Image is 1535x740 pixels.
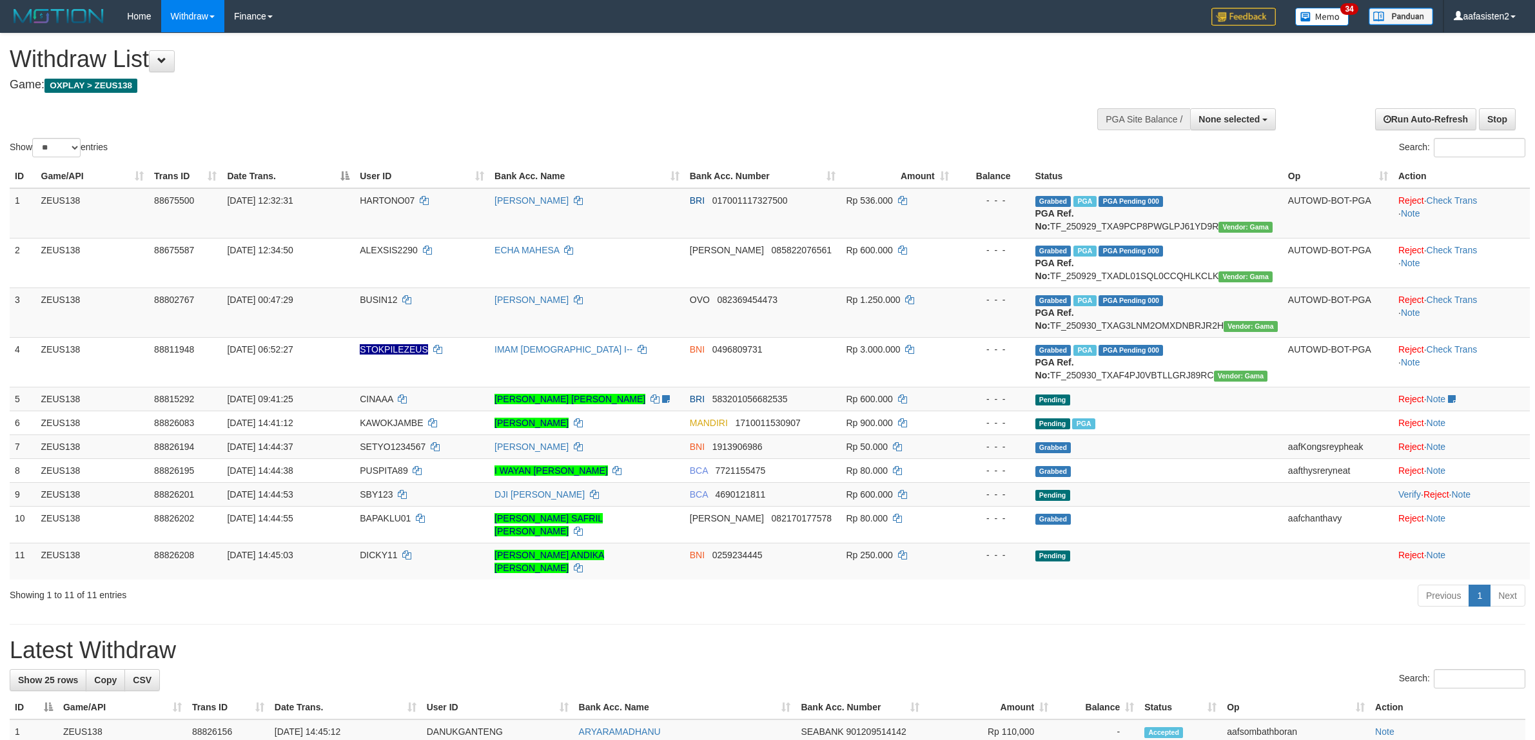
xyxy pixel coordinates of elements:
a: [PERSON_NAME] ANDIKA [PERSON_NAME] [494,550,604,573]
div: PGA Site Balance / [1097,108,1190,130]
a: [PERSON_NAME] [494,295,569,305]
span: Pending [1035,418,1070,429]
span: [DATE] 14:44:38 [227,465,293,476]
span: None selected [1198,114,1260,124]
span: Pending [1035,490,1070,501]
a: 1 [1469,585,1491,607]
td: AUTOWD-BOT-PGA [1283,238,1393,287]
span: HARTONO07 [360,195,415,206]
span: Grabbed [1035,466,1071,477]
img: Button%20Memo.svg [1295,8,1349,26]
span: BCA [690,465,708,476]
span: BNI [690,344,705,355]
span: 88826201 [154,489,194,500]
select: Showentries [32,138,81,157]
span: Vendor URL: https://trx31.1velocity.biz [1224,321,1278,332]
span: [DATE] 06:52:27 [227,344,293,355]
td: aafthysreryneat [1283,458,1393,482]
input: Search: [1434,138,1525,157]
span: MANDIRI [690,418,728,428]
th: Action [1393,164,1530,188]
td: ZEUS138 [36,543,150,579]
span: Copy [94,675,117,685]
span: PGA Pending [1099,196,1163,207]
td: TF_250929_TXA9PCP8PWGLPJ61YD9R [1030,188,1283,239]
span: [DATE] 09:41:25 [227,394,293,404]
th: Trans ID: activate to sort column ascending [149,164,222,188]
td: 5 [10,387,36,411]
span: OVO [690,295,710,305]
td: ZEUS138 [36,458,150,482]
th: Amount: activate to sort column ascending [841,164,953,188]
span: Copy 901209514142 to clipboard [846,726,906,737]
td: AUTOWD-BOT-PGA [1283,287,1393,337]
span: Copy 583201056682535 to clipboard [712,394,788,404]
span: PGA Pending [1099,345,1163,356]
span: KAWOKJAMBE [360,418,423,428]
a: Reject [1398,295,1424,305]
span: Grabbed [1035,196,1071,207]
span: [DATE] 00:47:29 [227,295,293,305]
td: 10 [10,506,36,543]
span: Nama rekening ada tanda titik/strip, harap diedit [360,344,428,355]
a: Note [1427,394,1446,404]
span: Copy 085822076561 to clipboard [772,245,832,255]
span: Marked by aafchomsokheang [1072,418,1095,429]
span: OXPLAY > ZEUS138 [44,79,137,93]
span: Grabbed [1035,514,1071,525]
span: [DATE] 14:45:03 [227,550,293,560]
span: Rp 3.000.000 [846,344,900,355]
th: Op: activate to sort column ascending [1222,696,1370,719]
a: Note [1427,442,1446,452]
a: [PERSON_NAME] [494,418,569,428]
td: · · [1393,188,1530,239]
td: 6 [10,411,36,434]
th: User ID: activate to sort column ascending [355,164,489,188]
th: Bank Acc. Number: activate to sort column ascending [685,164,841,188]
span: 88811948 [154,344,194,355]
span: [DATE] 12:32:31 [227,195,293,206]
span: Copy 082170177578 to clipboard [772,513,832,523]
a: Note [1375,726,1394,737]
th: Op: activate to sort column ascending [1283,164,1393,188]
a: Copy [86,669,125,691]
span: SEABANK [801,726,843,737]
a: [PERSON_NAME] SAFRIL [PERSON_NAME] [494,513,603,536]
span: 88826194 [154,442,194,452]
b: PGA Ref. No: [1035,208,1074,231]
span: Copy 0496809731 to clipboard [712,344,763,355]
span: PGA Pending [1099,246,1163,257]
div: - - - [959,244,1025,257]
td: · [1393,506,1530,543]
a: Next [1490,585,1525,607]
span: Marked by aafsreyleap [1073,345,1096,356]
span: Rp 536.000 [846,195,892,206]
span: Grabbed [1035,442,1071,453]
label: Search: [1399,669,1525,688]
span: Copy 017001117327500 to clipboard [712,195,788,206]
div: - - - [959,549,1025,561]
h1: Withdraw List [10,46,1010,72]
a: Note [1427,465,1446,476]
a: [PERSON_NAME] [PERSON_NAME] [494,394,645,404]
td: · · [1393,238,1530,287]
span: 88826202 [154,513,194,523]
td: · · [1393,287,1530,337]
th: Balance: activate to sort column ascending [1053,696,1139,719]
th: Amount: activate to sort column ascending [924,696,1053,719]
th: Date Trans.: activate to sort column ascending [269,696,422,719]
span: Copy 0259234445 to clipboard [712,550,763,560]
img: Feedback.jpg [1211,8,1276,26]
span: Copy 1913906986 to clipboard [712,442,763,452]
span: Copy 7721155475 to clipboard [715,465,765,476]
span: 88675500 [154,195,194,206]
a: Stop [1479,108,1516,130]
td: 3 [10,287,36,337]
span: [PERSON_NAME] [690,513,764,523]
td: 1 [10,188,36,239]
span: Vendor URL: https://trx31.1velocity.biz [1218,222,1273,233]
span: [DATE] 14:44:53 [227,489,293,500]
a: [PERSON_NAME] [494,195,569,206]
span: Copy 4690121811 to clipboard [715,489,765,500]
a: DJI [PERSON_NAME] [494,489,585,500]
